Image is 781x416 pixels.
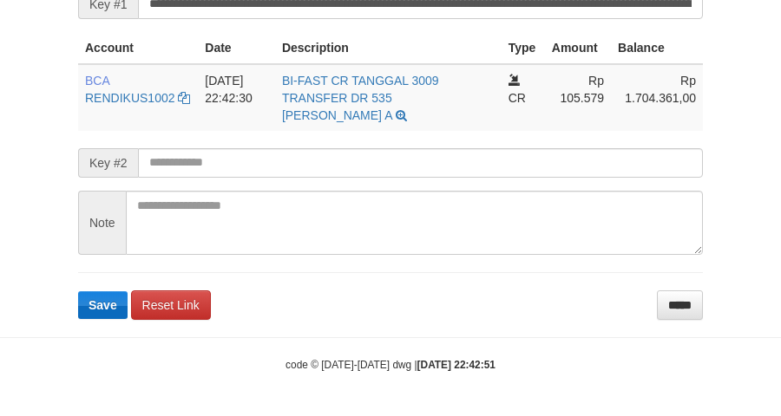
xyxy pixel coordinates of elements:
td: Rp 105.579 [545,64,611,131]
td: Rp 1.704.361,00 [611,64,703,131]
span: CR [509,91,526,105]
button: Save [78,291,128,319]
span: Reset Link [142,298,200,312]
small: code © [DATE]-[DATE] dwg | [285,359,496,371]
th: Balance [611,32,703,64]
th: Description [275,32,502,64]
strong: [DATE] 22:42:51 [417,359,496,371]
span: Key #2 [78,148,138,178]
a: Copy RENDIKUS1002 to clipboard [178,91,190,105]
th: Account [78,32,198,64]
td: [DATE] 22:42:30 [198,64,275,131]
a: RENDIKUS1002 [85,91,175,105]
th: Amount [545,32,611,64]
th: Type [502,32,545,64]
span: Note [78,191,126,255]
a: Reset Link [131,290,211,320]
span: BCA [85,74,109,88]
th: Date [198,32,275,64]
a: BI-FAST CR TANGGAL 3009 TRANSFER DR 535 [PERSON_NAME] A [282,74,439,122]
span: Save [89,298,117,312]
